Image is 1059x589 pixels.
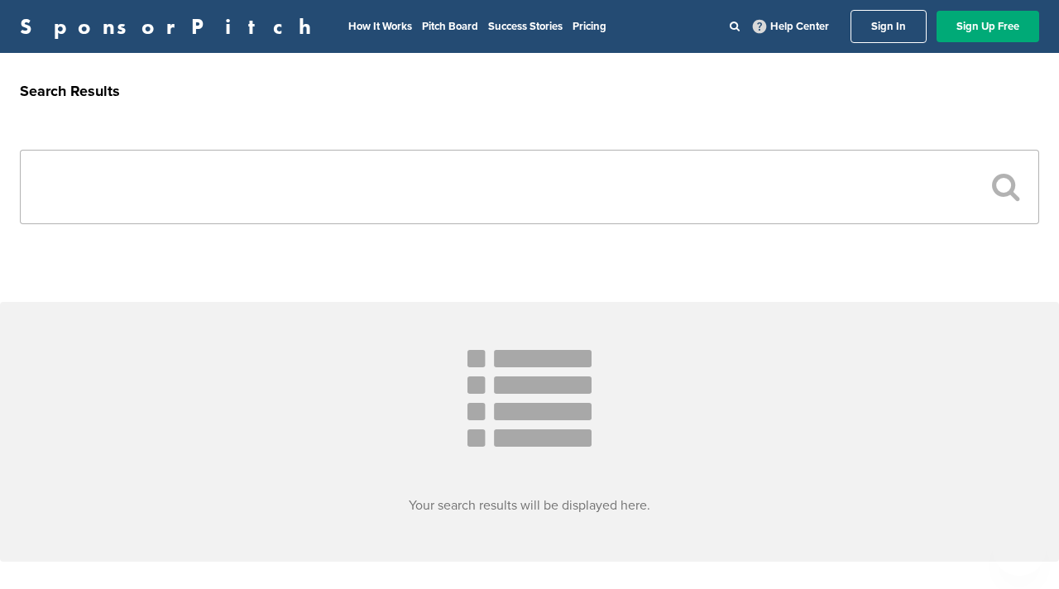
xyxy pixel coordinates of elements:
h3: Your search results will be displayed here. [20,496,1039,515]
a: Sign Up Free [937,11,1039,42]
a: Pricing [573,20,606,33]
a: Pitch Board [422,20,478,33]
a: Help Center [750,17,832,36]
a: Sign In [851,10,927,43]
iframe: Button to launch messaging window [993,523,1046,576]
a: How It Works [348,20,412,33]
a: Success Stories [488,20,563,33]
a: SponsorPitch [20,16,322,37]
h2: Search Results [20,80,1039,103]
